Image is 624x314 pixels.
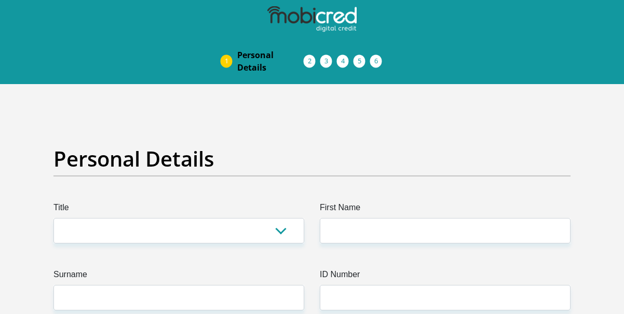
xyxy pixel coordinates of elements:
input: ID Number [320,285,571,310]
label: First Name [320,201,571,218]
img: mobicred logo [267,6,357,32]
label: ID Number [320,268,571,285]
label: Surname [53,268,304,285]
a: PersonalDetails [229,45,312,78]
h2: Personal Details [53,146,571,171]
label: Title [53,201,304,218]
span: Personal Details [237,49,304,74]
input: Surname [53,285,304,310]
input: First Name [320,218,571,243]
